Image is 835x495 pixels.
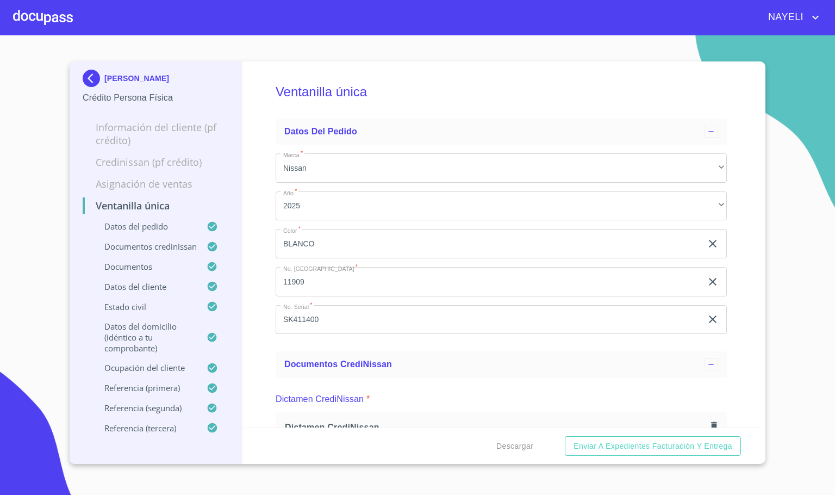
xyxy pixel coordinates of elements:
p: Información del cliente (PF crédito) [83,121,229,147]
div: Datos del pedido [276,119,727,145]
span: Descargar [496,440,533,453]
p: [PERSON_NAME] [104,74,169,83]
p: Datos del domicilio (idéntico a tu comprobante) [83,321,207,354]
span: Datos del pedido [284,127,357,136]
button: Enviar a Expedientes Facturación y Entrega [565,436,741,456]
p: Ocupación del Cliente [83,362,207,373]
p: Dictamen CrediNissan [276,393,364,406]
h5: Ventanilla única [276,70,727,114]
p: Crédito Persona Física [83,91,229,104]
span: NAYELI [760,9,809,26]
button: clear input [706,275,719,288]
button: clear input [706,313,719,326]
p: Ventanilla única [83,199,229,212]
p: Credinissan (PF crédito) [83,156,229,169]
div: 2025 [276,191,727,221]
button: account of current user [760,9,822,26]
p: Referencia (segunda) [83,403,207,413]
div: Documentos CrediNissan [276,351,727,378]
p: Estado Civil [83,301,207,312]
p: Datos del cliente [83,281,207,292]
p: Documentos CrediNissan [83,241,207,252]
button: clear input [706,237,719,250]
p: Datos del pedido [83,221,207,232]
span: Documentos CrediNissan [284,360,392,369]
p: Documentos [83,261,207,272]
span: Enviar a Expedientes Facturación y Entrega [574,440,732,453]
p: Asignación de Ventas [83,177,229,190]
p: Referencia (tercera) [83,423,207,434]
div: Nissan [276,153,727,183]
p: Referencia (primera) [83,382,207,393]
img: Docupass spot blue [83,70,104,87]
span: Dictamen CrediNissan [285,422,707,433]
div: [PERSON_NAME] [83,70,229,91]
button: Descargar [492,436,538,456]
